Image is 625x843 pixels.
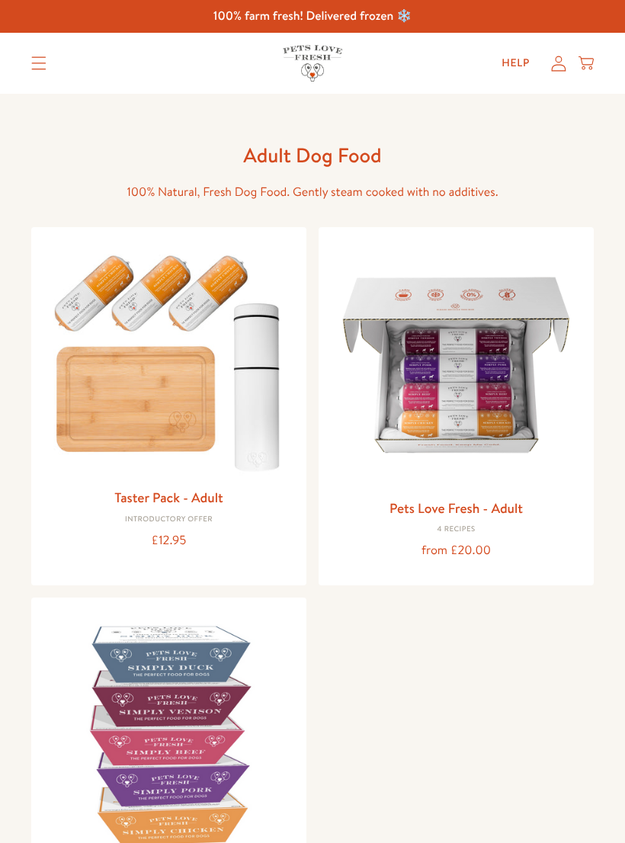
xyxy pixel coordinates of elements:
[283,45,342,81] img: Pets Love Fresh
[389,498,523,518] a: Pets Love Fresh - Adult
[43,530,294,551] div: £12.95
[69,143,556,168] h1: Adult Dog Food
[114,488,223,507] a: Taster Pack - Adult
[43,239,294,480] img: Taster Pack - Adult
[331,525,582,534] div: 4 Recipes
[489,48,542,79] a: Help
[43,515,294,524] div: Introductory Offer
[127,184,498,200] span: 100% Natural, Fresh Dog Food. Gently steam cooked with no additives.
[19,44,59,82] summary: Translation missing: en.sections.header.menu
[331,540,582,561] div: from £20.00
[331,239,582,490] img: Pets Love Fresh - Adult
